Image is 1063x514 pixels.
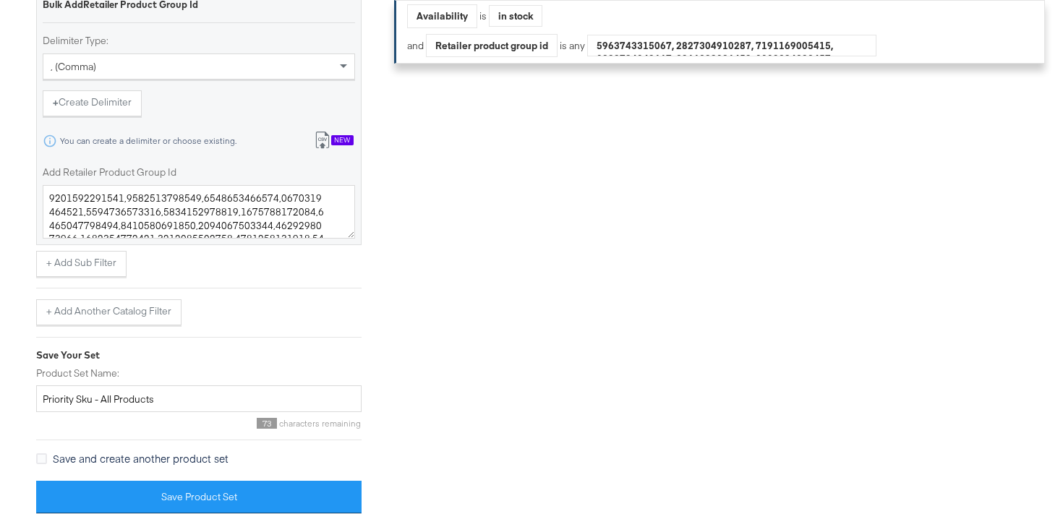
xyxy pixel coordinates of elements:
[43,90,142,116] button: +Create Delimiter
[331,136,354,146] div: New
[51,60,96,73] span: , (comma)
[36,348,362,362] div: Save Your Set
[36,481,362,514] button: Save Product Set
[427,35,557,57] div: Retailer product group id
[36,251,127,277] button: + Add Sub Filter
[36,418,362,429] div: characters remaining
[43,35,355,48] label: Delimiter Type:
[43,166,355,180] label: Add Retailer Product Group Id
[304,128,364,155] button: New
[53,451,229,466] span: Save and create another product set
[36,386,362,413] input: Give your set a descriptive name
[53,96,59,110] strong: +
[59,136,237,146] div: You can create a delimiter or choose existing.
[558,39,587,53] div: is any
[490,5,542,27] div: in stock
[588,35,876,56] div: 5963743315067, 2827304910287, 7191169005415, 0888724048667, 3966382086459, 0009324383457, 1872421...
[477,9,489,23] div: is
[257,418,277,429] span: 73
[36,367,362,380] label: Product Set Name:
[36,299,182,325] button: + Add Another Catalog Filter
[407,34,876,58] div: and
[408,5,477,27] div: Availability
[43,185,355,239] textarea: 9201592291541,9582513798549,6548653466574,0670319464521,5594736573316,5834152978819,1675788172084...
